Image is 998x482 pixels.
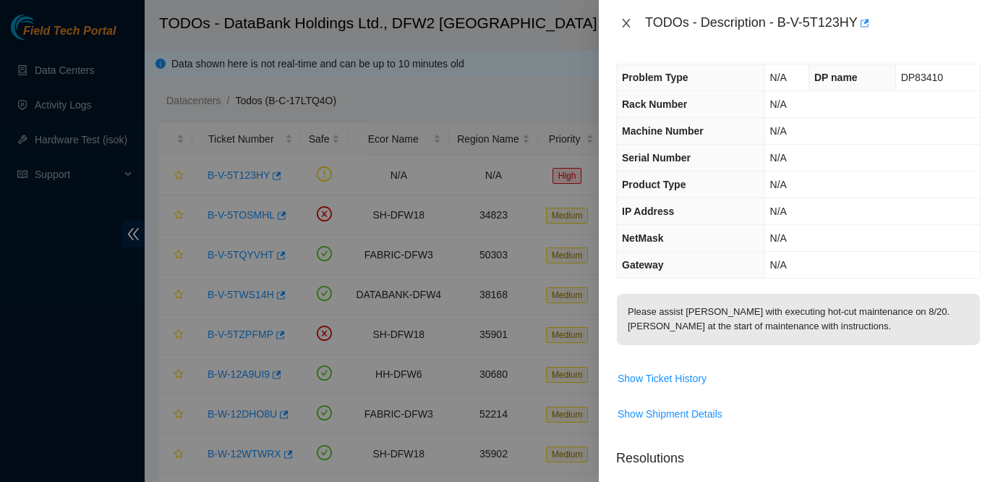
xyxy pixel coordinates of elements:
span: N/A [770,206,787,217]
button: Close [616,17,636,30]
span: N/A [770,152,787,164]
span: Product Type [622,179,686,190]
span: Rack Number [622,98,687,110]
span: N/A [770,98,787,110]
span: N/A [770,259,787,271]
p: Please assist [PERSON_NAME] with executing hot-cut maintenance on 8/20. [PERSON_NAME] at the star... [617,294,980,345]
span: Show Shipment Details [618,406,722,422]
span: DP name [814,72,858,83]
div: TODOs - Description - B-V-5T123HY [645,12,981,35]
span: close [620,17,632,29]
span: IP Address [622,206,674,217]
p: Resolutions [616,437,981,468]
span: N/A [770,72,787,83]
span: Machine Number [622,125,704,137]
button: Show Ticket History [617,367,707,390]
button: Show Shipment Details [617,402,723,426]
span: DP83410 [901,72,943,83]
span: Problem Type [622,72,688,83]
span: Serial Number [622,152,691,164]
span: N/A [770,125,787,137]
span: N/A [770,179,787,190]
span: N/A [770,232,787,244]
span: Gateway [622,259,664,271]
span: NetMask [622,232,664,244]
span: Show Ticket History [618,371,707,386]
